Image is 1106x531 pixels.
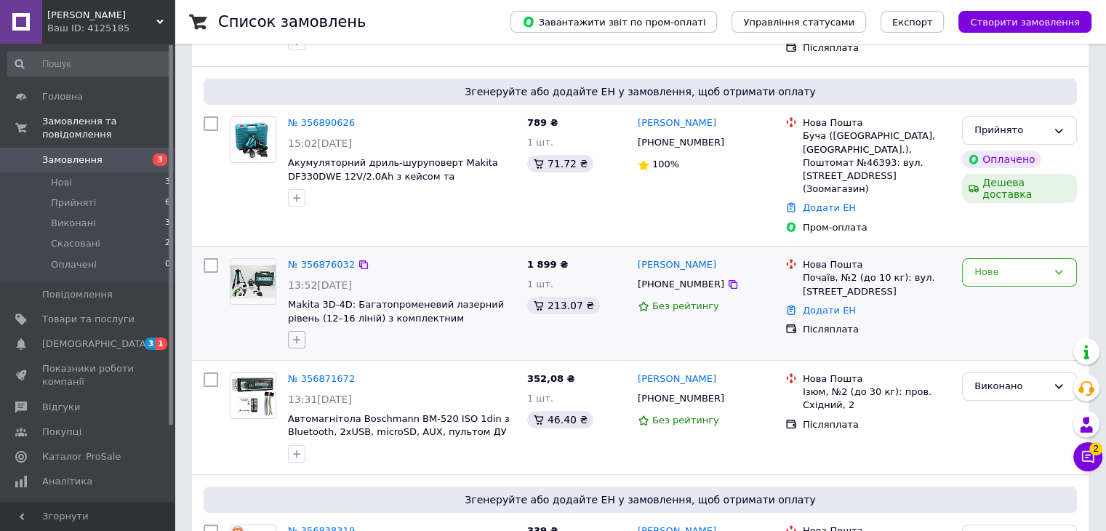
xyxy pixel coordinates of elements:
[974,123,1047,138] div: Прийнято
[47,22,175,35] div: Ваш ID: 4125185
[288,279,352,291] span: 13:52[DATE]
[230,372,276,419] a: Фото товару
[974,265,1047,280] div: Нове
[510,11,717,33] button: Завантажити звіт по пром-оплаті
[51,176,72,189] span: Нові
[42,362,135,388] span: Показники роботи компанії
[803,41,950,55] div: Післяплата
[288,157,498,195] a: Акумуляторний дриль-шуруповерт Makita DF330DWE 12V/2.0Ah з кейсом та аксесуарами
[652,300,719,311] span: Без рейтингу
[635,275,727,294] div: [PHONE_NUMBER]
[165,196,170,209] span: 6
[803,129,950,196] div: Буча ([GEOGRAPHIC_DATA], [GEOGRAPHIC_DATA].), Поштомат №46393: вул. [STREET_ADDRESS] (Зоомагазин)
[47,9,156,22] span: Світ Техніки
[527,373,575,384] span: 352,08 ₴
[638,258,716,272] a: [PERSON_NAME]
[1089,442,1102,455] span: 2
[652,159,679,169] span: 100%
[288,413,510,438] a: Автомагнітола Boschmann BM-520 ISO 1din з Bluetooth, 2xUSB, microSD, AUX, пультом ДУ
[527,297,600,314] div: 213.07 ₴
[732,11,866,33] button: Управління статусами
[7,51,172,77] input: Пошук
[803,386,950,412] div: Ізюм, №2 (до 30 кг): пров. Східний, 2
[881,11,945,33] button: Експорт
[209,492,1071,507] span: Згенеруйте або додайте ЕН у замовлення, щоб отримати оплату
[638,372,716,386] a: [PERSON_NAME]
[42,153,103,167] span: Замовлення
[527,155,593,172] div: 71.72 ₴
[153,153,167,166] span: 3
[803,202,856,213] a: Додати ЕН
[803,372,950,386] div: Нова Пошта
[42,288,113,301] span: Повідомлення
[231,373,276,418] img: Фото товару
[803,305,856,316] a: Додати ЕН
[944,16,1091,27] a: Створити замовлення
[288,394,352,405] span: 13:31[DATE]
[165,176,170,189] span: 3
[51,196,96,209] span: Прийняті
[892,17,933,28] span: Експорт
[230,116,276,163] a: Фото товару
[231,117,276,162] img: Фото товару
[638,116,716,130] a: [PERSON_NAME]
[652,415,719,426] span: Без рейтингу
[42,115,175,141] span: Замовлення та повідомлення
[974,379,1047,394] div: Виконано
[145,338,156,350] span: 3
[635,133,727,152] div: [PHONE_NUMBER]
[42,401,80,414] span: Відгуки
[527,117,558,128] span: 789 ₴
[958,11,1091,33] button: Створити замовлення
[803,418,950,431] div: Післяплата
[165,237,170,250] span: 2
[165,217,170,230] span: 3
[522,15,705,28] span: Завантажити звіт по пром-оплаті
[51,258,97,271] span: Оплачені
[165,258,170,271] span: 0
[42,450,121,463] span: Каталог ProSale
[635,389,727,408] div: [PHONE_NUMBER]
[803,271,950,298] div: Почаїв, №2 (до 10 кг): вул. [STREET_ADDRESS]
[527,393,553,404] span: 1 шт.
[51,237,100,250] span: Скасовані
[803,221,950,234] div: Пром-оплата
[803,323,950,336] div: Післяплата
[42,313,135,326] span: Товари та послуги
[288,259,355,270] a: № 356876032
[218,13,366,31] h1: Список замовлень
[970,17,1080,28] span: Створити замовлення
[156,338,167,350] span: 1
[42,426,81,439] span: Покупці
[1073,442,1102,471] button: Чат з покупцем2
[527,259,568,270] span: 1 899 ₴
[51,217,96,230] span: Виконані
[231,265,276,298] img: Фото товару
[288,117,355,128] a: № 356890626
[527,411,593,428] div: 46.40 ₴
[42,475,92,488] span: Аналітика
[42,500,135,526] span: Гаманець компанії
[962,151,1041,168] div: Оплачено
[288,137,352,149] span: 15:02[DATE]
[42,90,83,103] span: Головна
[962,174,1077,203] div: Дешева доставка
[42,338,150,351] span: [DEMOGRAPHIC_DATA]
[288,299,504,337] a: Makita 3D-4D: Багатопроменевий лазерний рівень (12–16 ліній) з комплектним штативом.
[803,258,950,271] div: Нова Пошта
[288,373,355,384] a: № 356871672
[803,116,950,129] div: Нова Пошта
[527,279,553,290] span: 1 шт.
[743,17,854,28] span: Управління статусами
[527,137,553,148] span: 1 шт.
[230,258,276,305] a: Фото товару
[209,84,1071,99] span: Згенеруйте або додайте ЕН у замовлення, щоб отримати оплату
